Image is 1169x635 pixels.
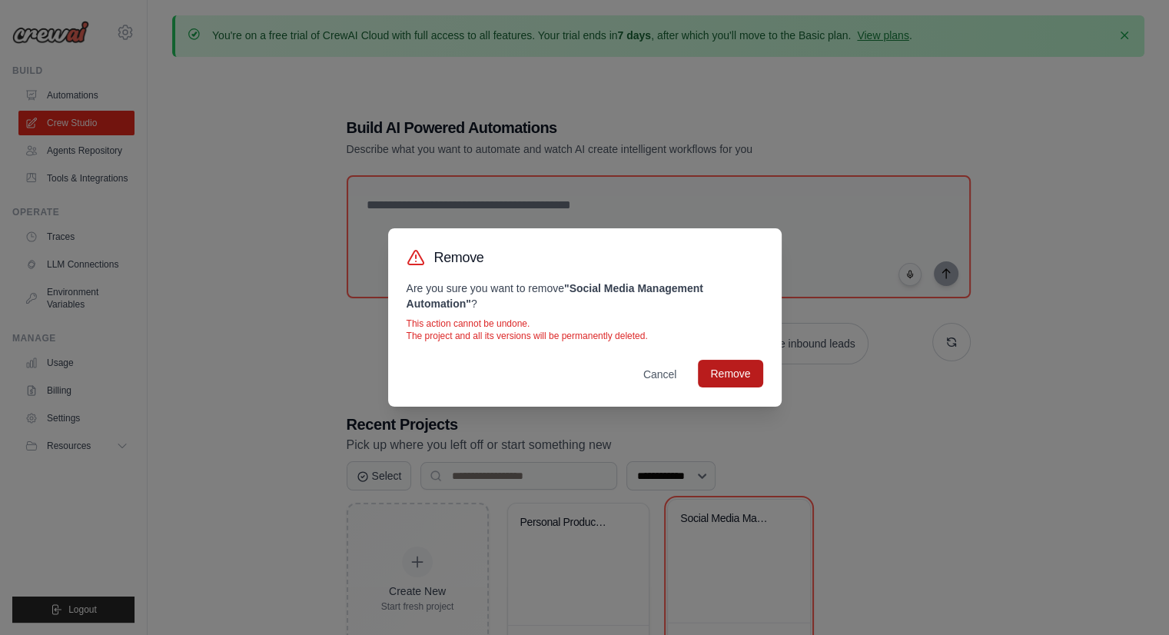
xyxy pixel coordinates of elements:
[698,360,762,387] button: Remove
[407,330,763,342] p: The project and all its versions will be permanently deleted.
[631,361,689,388] button: Cancel
[407,282,703,310] strong: " Social Media Management Automation "
[407,317,763,330] p: This action cannot be undone.
[434,247,484,268] h3: Remove
[407,281,763,311] p: Are you sure you want to remove ?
